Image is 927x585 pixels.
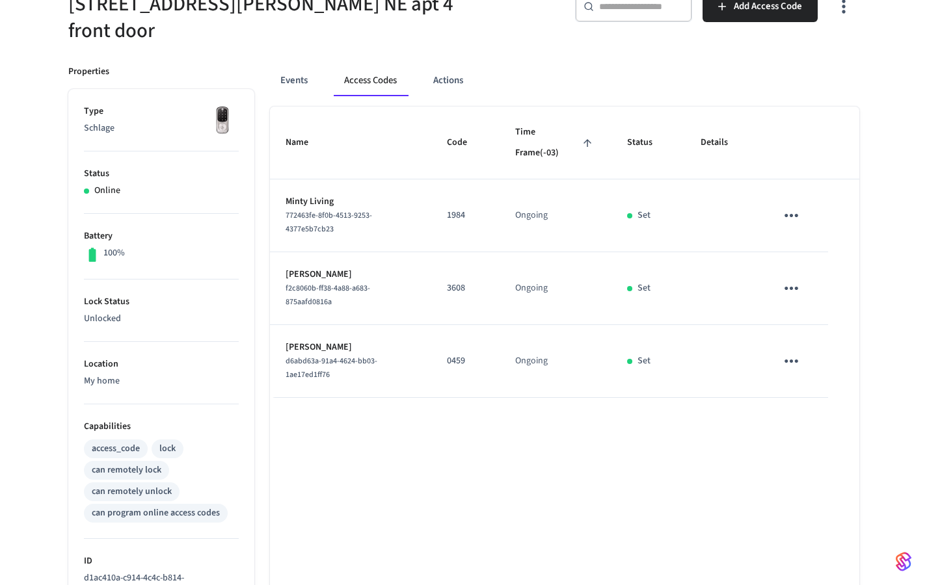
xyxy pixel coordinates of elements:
[500,252,611,325] td: Ongoing
[68,65,109,79] p: Properties
[84,229,239,243] p: Battery
[159,442,176,456] div: lock
[500,179,611,252] td: Ongoing
[206,105,239,137] img: Yale Assure Touchscreen Wifi Smart Lock, Satin Nickel, Front
[447,354,484,368] p: 0459
[423,65,474,96] button: Actions
[334,65,407,96] button: Access Codes
[84,295,239,309] p: Lock Status
[896,551,911,572] img: SeamLogoGradient.69752ec5.svg
[447,133,484,153] span: Code
[84,357,239,371] p: Location
[270,65,859,96] div: ant example
[84,554,239,568] p: ID
[92,442,140,456] div: access_code
[286,268,416,281] p: [PERSON_NAME]
[94,184,120,198] p: Online
[447,209,484,222] p: 1984
[92,485,172,499] div: can remotely unlock
[84,420,239,434] p: Capabilities
[286,195,416,209] p: Minty Living
[270,107,859,398] table: sticky table
[286,210,372,235] span: 772463fe-8f0b-4513-9253-4377e5b7cb23
[92,506,220,520] div: can program online access codes
[500,325,611,398] td: Ongoing
[286,341,416,354] p: [PERSON_NAME]
[286,133,325,153] span: Name
[84,312,239,326] p: Unlocked
[286,283,370,307] span: f2c8060b-ff38-4a88-a683-875aafd0816a
[270,65,318,96] button: Events
[701,133,745,153] span: Details
[103,246,125,260] p: 100%
[84,167,239,181] p: Status
[638,281,651,295] p: Set
[627,133,669,153] span: Status
[515,122,596,163] span: Time Frame(-03)
[638,209,651,222] p: Set
[286,356,377,380] span: d6abd63a-91a4-4624-bb03-1ae17ed1ff76
[638,354,651,368] p: Set
[447,281,484,295] p: 3608
[84,105,239,118] p: Type
[84,374,239,388] p: My home
[84,122,239,135] p: Schlage
[92,463,161,477] div: can remotely lock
